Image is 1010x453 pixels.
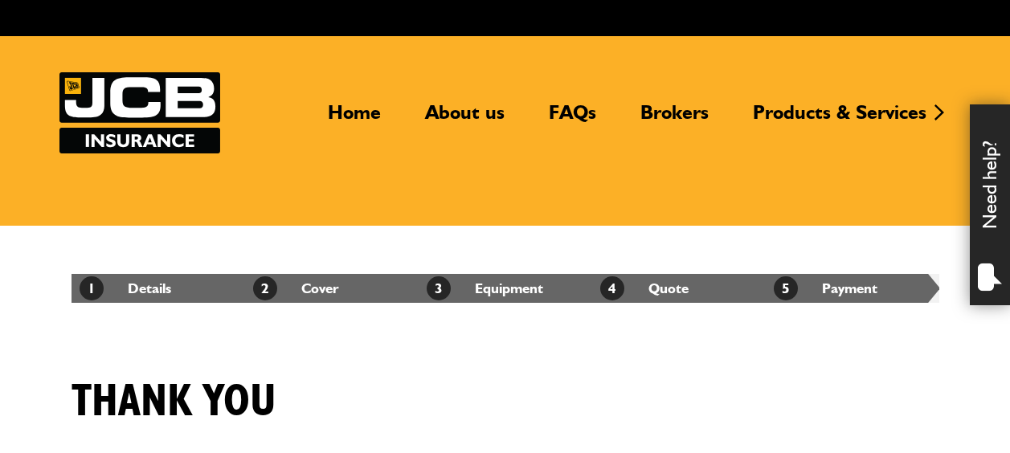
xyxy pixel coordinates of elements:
[600,280,689,296] a: 4Quote
[253,276,277,300] span: 2
[766,274,939,303] li: Payment
[970,104,1010,305] div: Need help?
[413,100,517,137] a: About us
[537,100,608,137] a: FAQs
[628,100,721,137] a: Brokers
[427,280,543,296] a: 3Equipment
[59,72,220,153] a: JCB Insurance Services
[72,375,276,429] h1: Thank you
[80,276,104,300] span: 1
[59,72,220,153] img: JCB Insurance Services logo
[253,280,339,296] a: 2Cover
[741,100,938,137] a: Products & Services
[316,100,393,137] a: Home
[600,276,624,300] span: 4
[774,276,798,300] span: 5
[427,276,451,300] span: 3
[80,280,171,296] a: 1Details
